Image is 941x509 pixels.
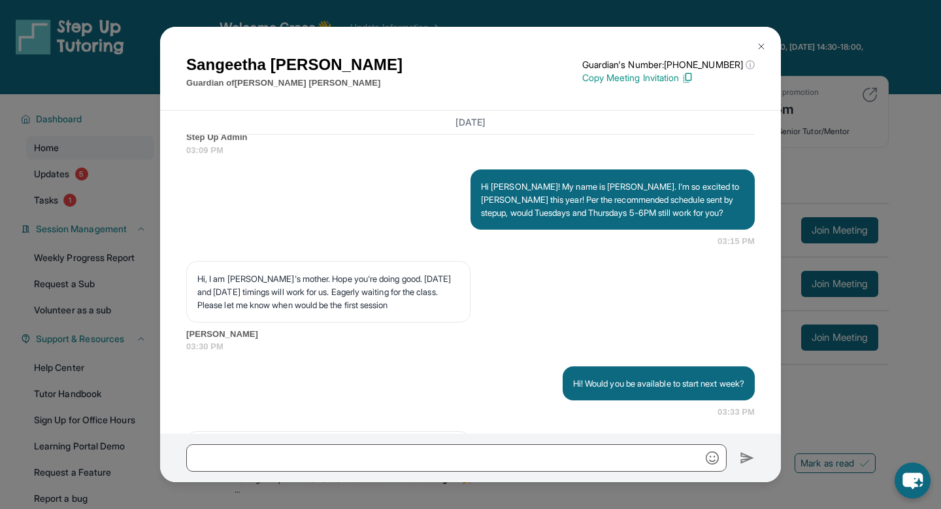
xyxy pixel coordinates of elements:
span: ⓘ [746,58,755,71]
p: Hi, I am [PERSON_NAME]'s mother. Hope you're doing good. [DATE] and [DATE] timings will work for ... [197,272,459,311]
img: Emoji [706,451,719,465]
span: 03:33 PM [718,406,755,419]
p: Hi! Would you be available to start next week? [573,377,744,390]
h1: Sangeetha [PERSON_NAME] [186,53,403,77]
img: Close Icon [756,41,767,52]
img: Copy Icon [682,72,693,84]
p: Guardian's Number: [PHONE_NUMBER] [582,58,755,71]
span: 03:15 PM [718,235,755,248]
span: Step Up Admin [186,131,755,144]
img: Send icon [740,450,755,466]
span: 03:09 PM [186,144,755,157]
button: chat-button [895,463,931,499]
h3: [DATE] [186,116,755,129]
p: Copy Meeting Invitation [582,71,755,84]
span: [PERSON_NAME] [186,328,755,341]
span: 03:30 PM [186,340,755,353]
p: Hi [PERSON_NAME]! My name is [PERSON_NAME]. I'm so excited to [PERSON_NAME] this year! Per the re... [481,180,744,219]
p: Guardian of [PERSON_NAME] [PERSON_NAME] [186,77,403,90]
